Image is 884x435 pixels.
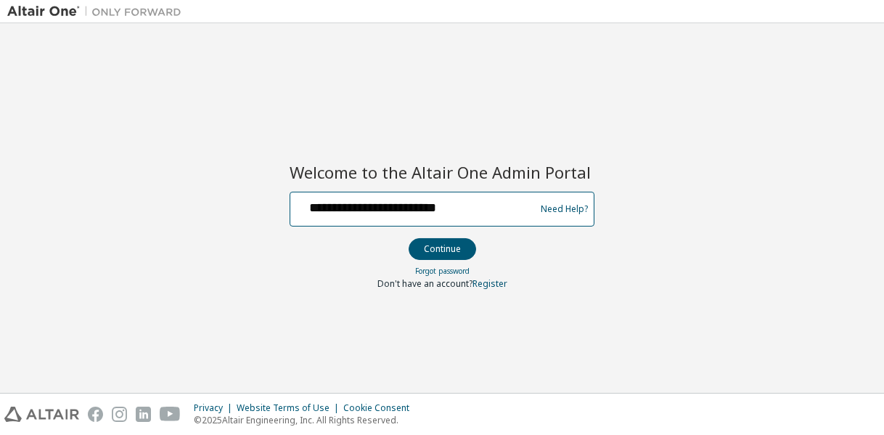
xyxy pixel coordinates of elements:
div: Privacy [194,402,237,414]
a: Forgot password [415,266,470,276]
img: Altair One [7,4,189,19]
img: youtube.svg [160,407,181,422]
a: Register [472,277,507,290]
p: © 2025 Altair Engineering, Inc. All Rights Reserved. [194,414,418,426]
img: linkedin.svg [136,407,151,422]
button: Continue [409,238,476,260]
img: altair_logo.svg [4,407,79,422]
span: Don't have an account? [377,277,472,290]
div: Website Terms of Use [237,402,343,414]
h2: Welcome to the Altair One Admin Portal [290,162,594,182]
img: facebook.svg [88,407,103,422]
div: Cookie Consent [343,402,418,414]
img: instagram.svg [112,407,127,422]
a: Need Help? [541,208,588,209]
